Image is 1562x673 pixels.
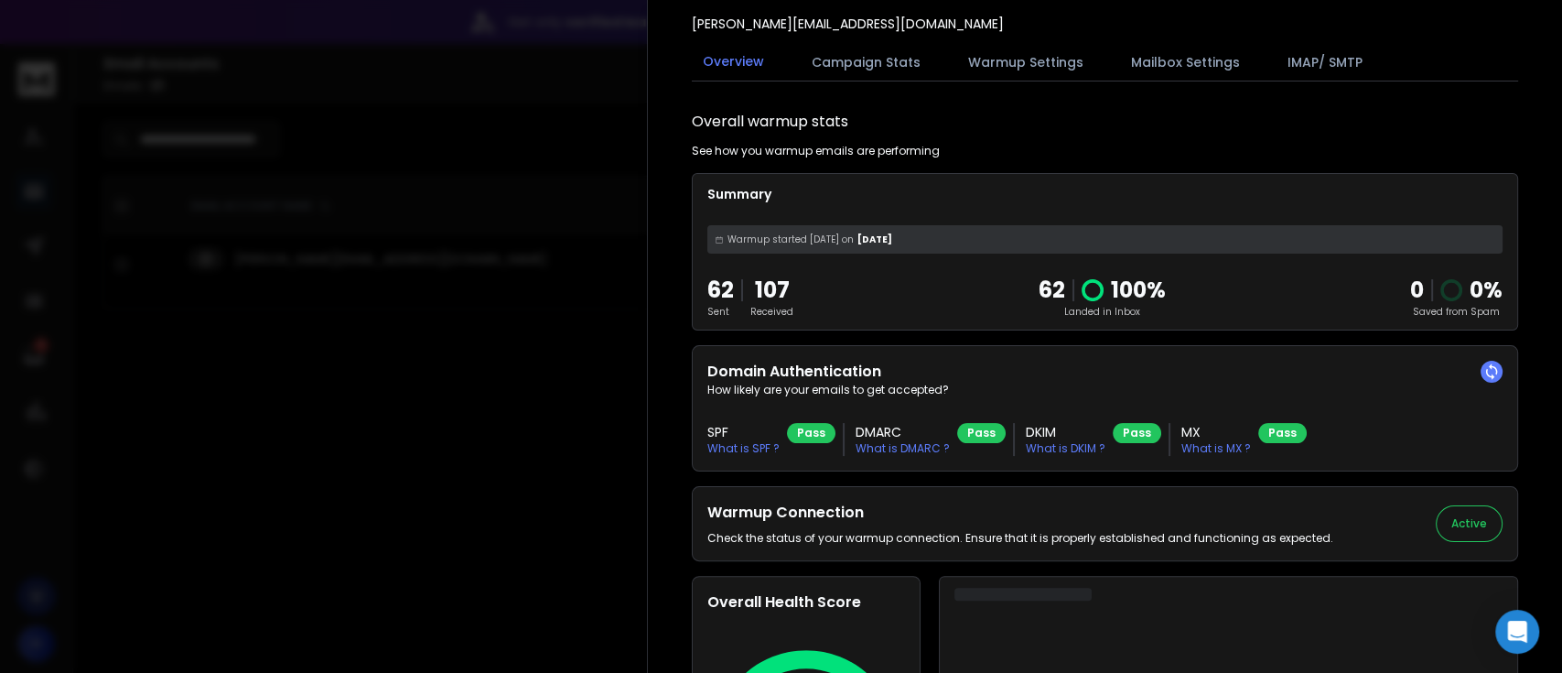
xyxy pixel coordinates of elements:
[707,185,1503,203] p: Summary
[1039,305,1166,319] p: Landed in Inbox
[856,441,950,456] p: What is DMARC ?
[707,592,905,613] h2: Overall Health Score
[707,361,1503,383] h2: Domain Authentication
[707,383,1503,397] p: How likely are your emails to get accepted?
[1495,610,1539,654] div: Open Intercom Messenger
[1026,441,1105,456] p: What is DKIM ?
[727,233,854,246] span: Warmup started [DATE] on
[707,225,1503,254] div: [DATE]
[1470,276,1503,305] p: 0 %
[1410,305,1503,319] p: Saved from Spam
[1258,423,1307,443] div: Pass
[692,111,848,133] h1: Overall warmup stats
[957,42,1094,82] button: Warmup Settings
[787,423,835,443] div: Pass
[1113,423,1161,443] div: Pass
[1120,42,1251,82] button: Mailbox Settings
[707,441,780,456] p: What is SPF ?
[1277,42,1373,82] button: IMAP/ SMTP
[707,531,1333,546] p: Check the status of your warmup connection. Ensure that it is properly established and functionin...
[750,276,793,305] p: 107
[1026,423,1105,441] h3: DKIM
[692,144,940,158] p: See how you warmup emails are performing
[801,42,932,82] button: Campaign Stats
[692,15,1004,33] p: [PERSON_NAME][EMAIL_ADDRESS][DOMAIN_NAME]
[707,502,1333,524] h2: Warmup Connection
[692,41,775,83] button: Overview
[1039,276,1065,305] p: 62
[1436,505,1503,542] button: Active
[707,305,734,319] p: Sent
[750,305,793,319] p: Received
[707,276,734,305] p: 62
[707,423,780,441] h3: SPF
[1181,441,1251,456] p: What is MX ?
[957,423,1006,443] div: Pass
[1111,276,1166,305] p: 100 %
[1181,423,1251,441] h3: MX
[1410,275,1424,305] strong: 0
[856,423,950,441] h3: DMARC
